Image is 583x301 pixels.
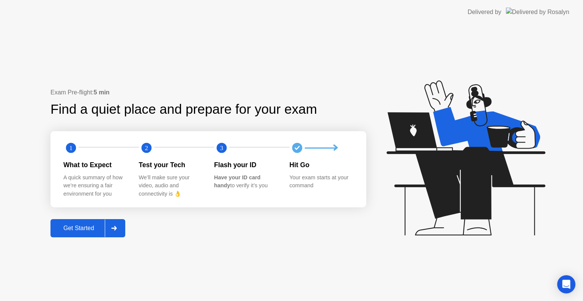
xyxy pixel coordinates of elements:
div: Open Intercom Messenger [557,275,575,293]
img: Delivered by Rosalyn [506,8,569,16]
div: Delivered by [468,8,501,17]
div: Test your Tech [139,160,202,170]
div: What to Expect [63,160,127,170]
b: Have your ID card handy [214,174,260,189]
div: Find a quiet place and prepare for your exam [50,99,318,119]
button: Get Started [50,219,125,237]
div: Hit Go [290,160,353,170]
text: 2 [145,144,148,152]
div: A quick summary of how we’re ensuring a fair environment for you [63,174,127,198]
div: We’ll make sure your video, audio and connectivity is 👌 [139,174,202,198]
text: 3 [220,144,223,152]
div: Exam Pre-flight: [50,88,366,97]
div: Flash your ID [214,160,277,170]
b: 5 min [94,89,110,96]
text: 1 [69,144,72,152]
div: Your exam starts at your command [290,174,353,190]
div: Get Started [53,225,105,232]
div: to verify it’s you [214,174,277,190]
